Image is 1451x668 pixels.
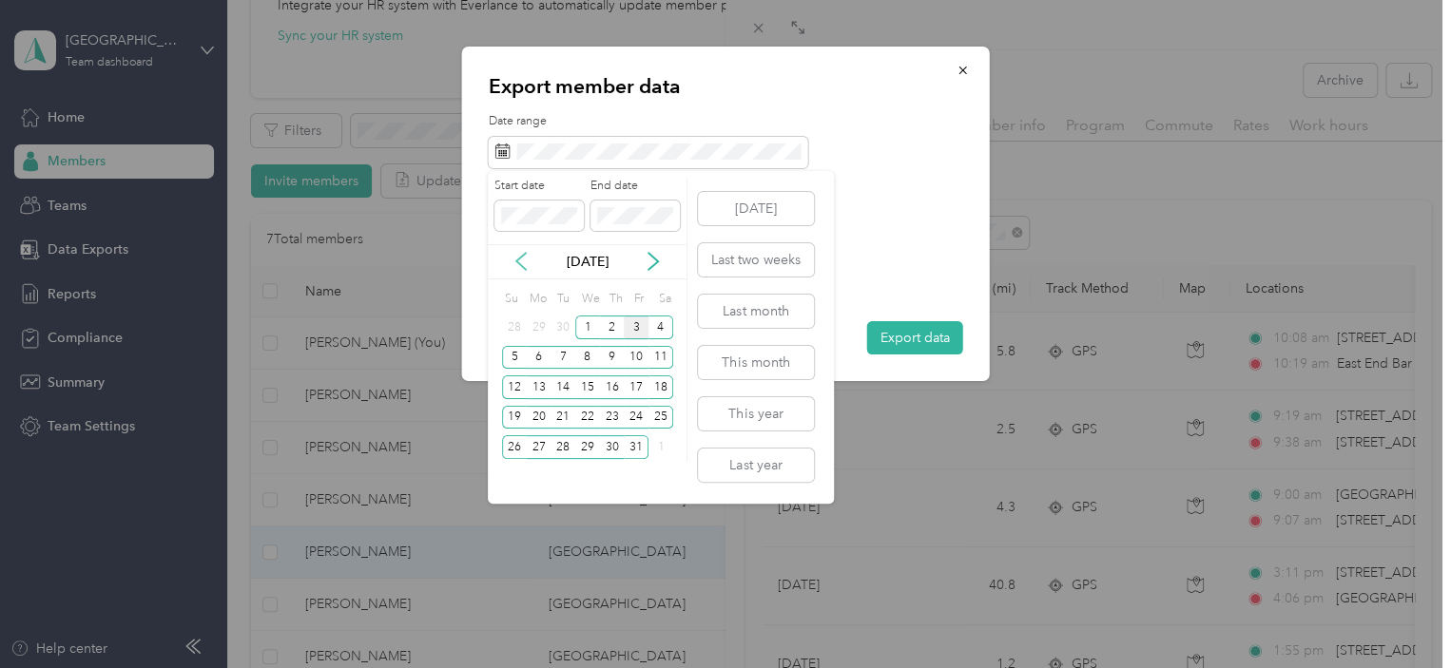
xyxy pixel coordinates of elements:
[551,375,575,399] div: 14
[606,286,624,313] div: Th
[527,375,551,399] div: 13
[502,286,520,313] div: Su
[648,375,673,399] div: 18
[527,286,548,313] div: Mo
[502,375,527,399] div: 12
[575,406,600,429] div: 22
[624,315,648,339] div: 3
[624,406,648,429] div: 24
[600,346,625,370] div: 9
[553,286,571,313] div: Tu
[867,321,963,354] button: Export data
[698,397,814,430] button: This year
[655,286,673,313] div: Sa
[600,406,625,429] div: 23
[698,295,814,328] button: Last month
[527,346,551,370] div: 6
[698,243,814,277] button: Last two weeks
[648,315,673,339] div: 4
[527,406,551,429] div: 20
[502,435,527,459] div: 26
[502,315,527,339] div: 28
[551,435,575,459] div: 28
[648,346,673,370] div: 11
[551,406,575,429] div: 21
[578,286,600,313] div: We
[630,286,648,313] div: Fr
[502,346,527,370] div: 5
[548,252,628,272] p: [DATE]
[527,435,551,459] div: 27
[575,375,600,399] div: 15
[489,73,963,100] p: Export member data
[575,315,600,339] div: 1
[590,178,680,195] label: End date
[575,346,600,370] div: 8
[489,113,963,130] label: Date range
[624,346,648,370] div: 10
[600,315,625,339] div: 2
[624,375,648,399] div: 17
[648,406,673,429] div: 25
[600,435,625,459] div: 30
[698,449,814,482] button: Last year
[698,192,814,225] button: [DATE]
[600,375,625,399] div: 16
[551,346,575,370] div: 7
[648,435,673,459] div: 1
[698,346,814,379] button: This month
[551,315,575,339] div: 30
[575,435,600,459] div: 29
[1345,562,1451,668] iframe: Everlance-gr Chat Button Frame
[527,315,551,339] div: 29
[494,178,584,195] label: Start date
[624,435,648,459] div: 31
[502,406,527,429] div: 19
